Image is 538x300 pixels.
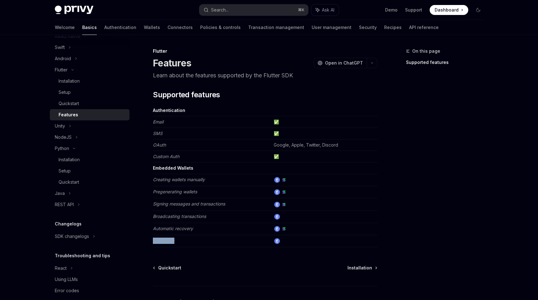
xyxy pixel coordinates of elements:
[153,142,166,148] em: OAuth
[153,201,225,206] em: Signing messages and transactions
[82,20,97,35] a: Basics
[347,265,372,271] span: Installation
[59,111,78,119] div: Features
[473,5,483,15] button: Toggle dark mode
[55,201,74,208] div: REST API
[435,7,459,13] span: Dashboard
[314,58,367,68] button: Open in ChatGPT
[55,190,65,197] div: Java
[55,20,75,35] a: Welcome
[50,177,130,188] a: Quickstart
[271,128,377,139] td: ✅
[144,20,160,35] a: Wallets
[50,154,130,165] a: Installation
[384,20,402,35] a: Recipes
[153,48,377,54] div: Flutter
[153,189,197,194] em: Pregenerating wallets
[322,7,334,13] span: Ask AI
[55,276,78,283] div: Using LLMs
[153,131,163,136] em: SMS
[55,55,71,62] div: Android
[50,274,130,285] a: Using LLMs
[211,6,229,14] div: Search...
[55,287,79,294] div: Error codes
[325,60,363,66] span: Open in ChatGPT
[55,252,110,259] h5: Troubleshooting and tips
[50,98,130,109] a: Quickstart
[274,226,280,232] img: ethereum.png
[274,189,280,195] img: ethereum.png
[153,226,193,231] em: Automatic recovery
[281,177,287,183] img: solana.png
[59,77,80,85] div: Installation
[274,238,280,244] img: ethereum.png
[406,57,488,67] a: Supported features
[274,202,280,207] img: ethereum.png
[59,167,71,175] div: Setup
[55,133,72,141] div: NodeJS
[153,214,206,219] em: Broadcasting transactions
[50,285,130,296] a: Error codes
[271,116,377,128] td: ✅
[59,156,80,163] div: Installation
[153,154,179,159] em: Custom Auth
[153,57,191,69] h1: Features
[153,177,205,182] em: Creating wallets manually
[311,4,339,16] button: Ask AI
[153,90,220,100] span: Supported features
[104,20,136,35] a: Authentication
[298,7,304,12] span: ⌘ K
[281,189,287,195] img: solana.png
[281,202,287,207] img: solana.png
[55,6,93,14] img: dark logo
[153,119,163,124] em: Email
[274,214,280,220] img: ethereum.png
[312,20,352,35] a: User management
[50,165,130,177] a: Setup
[50,109,130,120] a: Features
[55,145,69,152] div: Python
[409,20,439,35] a: API reference
[158,265,181,271] span: Quickstart
[412,47,440,55] span: On this page
[55,66,68,74] div: Flutter
[55,220,82,228] h5: Changelogs
[55,44,65,51] div: Swift
[153,238,174,243] em: HD wallets
[274,177,280,183] img: ethereum.png
[248,20,304,35] a: Transaction management
[59,100,79,107] div: Quickstart
[430,5,468,15] a: Dashboard
[59,178,79,186] div: Quickstart
[55,264,67,272] div: React
[55,233,89,240] div: SDK changelogs
[153,165,193,171] strong: Embedded Wallets
[359,20,377,35] a: Security
[271,151,377,162] td: ✅
[59,89,71,96] div: Setup
[55,122,65,130] div: Unity
[199,4,308,16] button: Search...⌘K
[153,71,377,80] p: Learn about the features supported by the Flutter SDK
[347,265,377,271] a: Installation
[50,87,130,98] a: Setup
[281,226,287,232] img: solana.png
[271,139,377,151] td: Google, Apple, Twitter, Discord
[153,108,185,113] strong: Authentication
[153,265,181,271] a: Quickstart
[405,7,422,13] a: Support
[200,20,241,35] a: Policies & controls
[385,7,398,13] a: Demo
[168,20,193,35] a: Connectors
[50,75,130,87] a: Installation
